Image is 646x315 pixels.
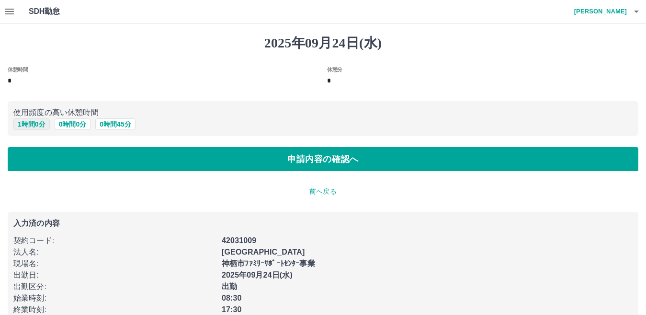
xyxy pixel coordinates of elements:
[13,281,216,292] p: 出勤区分 :
[8,35,638,51] h1: 2025年09月24日(水)
[13,107,633,118] p: 使用頻度の高い休憩時間
[222,259,315,268] b: 神栖市ﾌｧﾐﾘｰｻﾎﾟｰﾄｾﾝﾀｰ事業
[222,248,305,256] b: [GEOGRAPHIC_DATA]
[13,118,50,130] button: 1時間0分
[222,236,256,245] b: 42031009
[327,66,342,73] label: 休憩分
[13,258,216,269] p: 現場名 :
[222,305,242,314] b: 17:30
[13,235,216,246] p: 契約コード :
[55,118,91,130] button: 0時間0分
[13,220,633,227] p: 入力済の内容
[95,118,135,130] button: 0時間45分
[8,66,28,73] label: 休憩時間
[13,269,216,281] p: 出勤日 :
[8,147,638,171] button: 申請内容の確認へ
[8,187,638,197] p: 前へ戻る
[13,246,216,258] p: 法人名 :
[222,282,237,291] b: 出勤
[222,294,242,302] b: 08:30
[222,271,293,279] b: 2025年09月24日(水)
[13,292,216,304] p: 始業時刻 :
